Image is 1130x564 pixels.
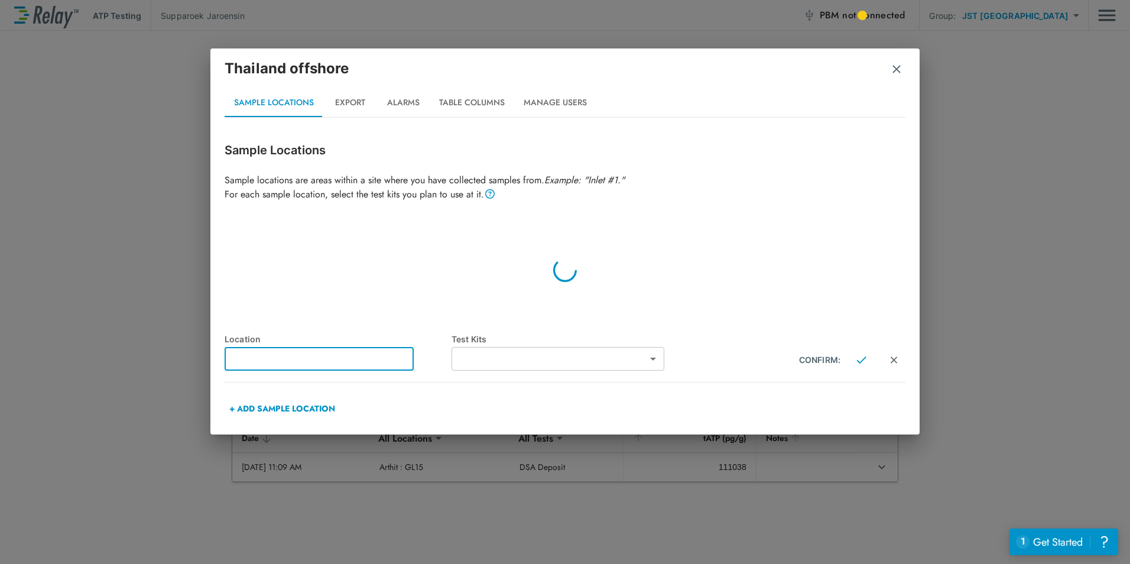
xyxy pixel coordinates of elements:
[225,334,452,344] div: Location
[1009,529,1118,555] iframe: Resource center
[225,89,323,117] button: Sample Locations
[849,348,873,372] button: Confirm
[889,355,899,365] img: Close Icon
[323,89,376,117] button: Export
[856,355,866,365] img: Close Icon
[430,89,514,117] button: Table Columns
[544,173,625,187] em: Example: "Inlet #1."
[225,141,905,159] p: Sample Locations
[799,355,840,365] div: CONFIRM:
[225,173,905,202] p: Sample locations are areas within a site where you have collected samples from. For each sample l...
[891,63,902,75] img: Remove
[882,348,905,372] button: Cancel
[514,89,596,117] button: Manage Users
[225,394,340,423] button: + ADD SAMPLE LOCATION
[452,334,678,344] div: Test Kits
[376,89,430,117] button: Alarms
[225,58,349,79] p: Thailand offshore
